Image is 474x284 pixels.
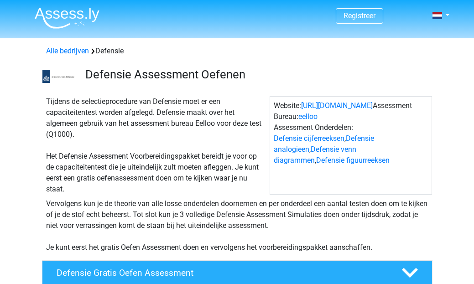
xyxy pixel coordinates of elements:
a: Defensie analogieen [274,134,374,154]
h4: Defensie Gratis Oefen Assessment [57,268,387,278]
a: Registreer [344,11,375,20]
h3: Defensie Assessment Oefenen [85,67,425,82]
div: Vervolgens kun je de theorie van alle losse onderdelen doornemen en per onderdeel een aantal test... [42,198,432,253]
div: Tijdens de selectieprocedure van Defensie moet er een capaciteitentest worden afgelegd. Defensie ... [42,96,270,195]
a: Defensie cijferreeksen [274,134,344,143]
img: Assessly [35,7,99,29]
a: Defensie venn diagrammen [274,145,356,165]
a: eelloo [298,112,318,121]
a: [URL][DOMAIN_NAME] [301,101,373,110]
div: Defensie [42,46,432,57]
div: Website: Assessment Bureau: Assessment Onderdelen: , , , [270,96,432,195]
a: Alle bedrijven [46,46,89,55]
a: Defensie figuurreeksen [316,156,390,165]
